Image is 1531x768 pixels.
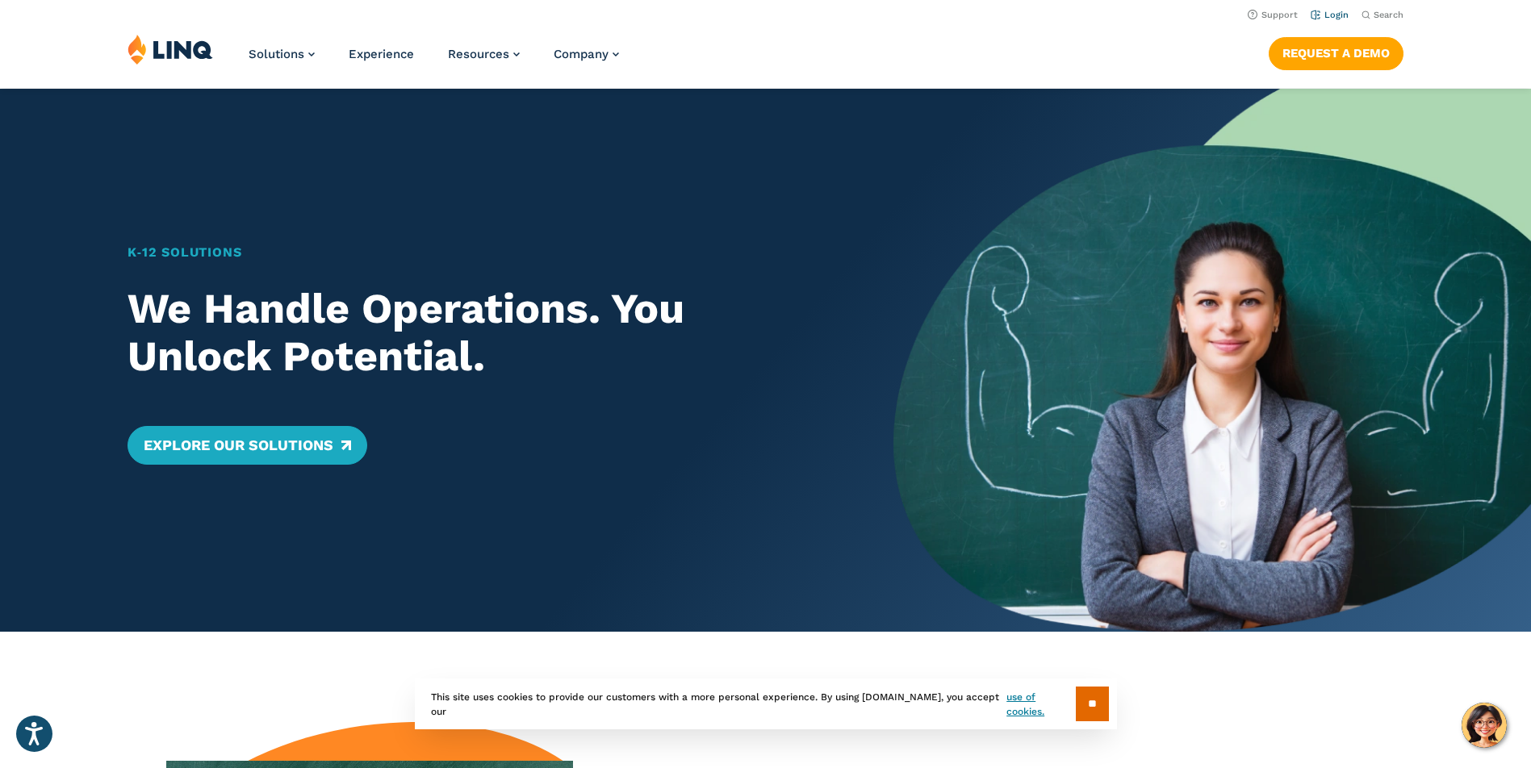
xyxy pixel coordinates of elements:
[249,34,619,87] nav: Primary Navigation
[249,47,304,61] span: Solutions
[1362,9,1403,21] button: Open Search Bar
[415,678,1117,729] div: This site uses cookies to provide our customers with a more personal experience. By using [DOMAIN...
[1462,703,1507,748] button: Hello, have a question? Let’s chat.
[1269,34,1403,69] nav: Button Navigation
[1248,10,1298,20] a: Support
[554,47,619,61] a: Company
[448,47,509,61] span: Resources
[448,47,520,61] a: Resources
[1311,10,1349,20] a: Login
[128,426,367,465] a: Explore Our Solutions
[554,47,609,61] span: Company
[893,89,1531,632] img: Home Banner
[128,34,213,65] img: LINQ | K‑12 Software
[1374,10,1403,20] span: Search
[349,47,414,61] a: Experience
[249,47,315,61] a: Solutions
[128,243,830,262] h1: K‑12 Solutions
[1269,37,1403,69] a: Request a Demo
[128,285,830,382] h2: We Handle Operations. You Unlock Potential.
[1006,690,1075,719] a: use of cookies.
